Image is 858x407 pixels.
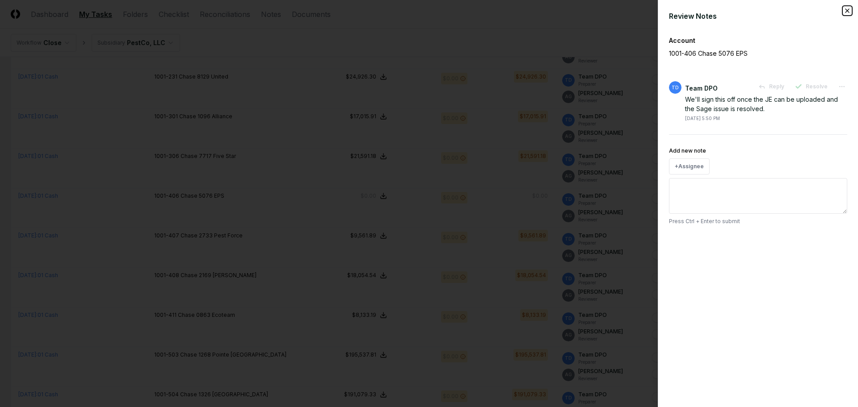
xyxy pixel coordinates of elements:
[806,83,828,91] span: Resolve
[669,49,816,58] p: 1001-406 Chase 5076 EPS
[669,36,847,45] div: Account
[669,217,847,225] p: Press Ctrl + Enter to submit
[669,147,706,154] label: Add new note
[669,158,710,174] button: +Assignee
[685,83,718,93] div: Team DPO
[685,115,720,122] div: [DATE] 5:50 PM
[790,79,833,95] button: Resolve
[753,79,790,95] button: Reply
[672,84,679,91] span: TD
[685,95,847,113] div: We'll sign this off once the JE can be uploaded and the Sage issue is resolved.
[669,11,847,21] div: Review Notes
